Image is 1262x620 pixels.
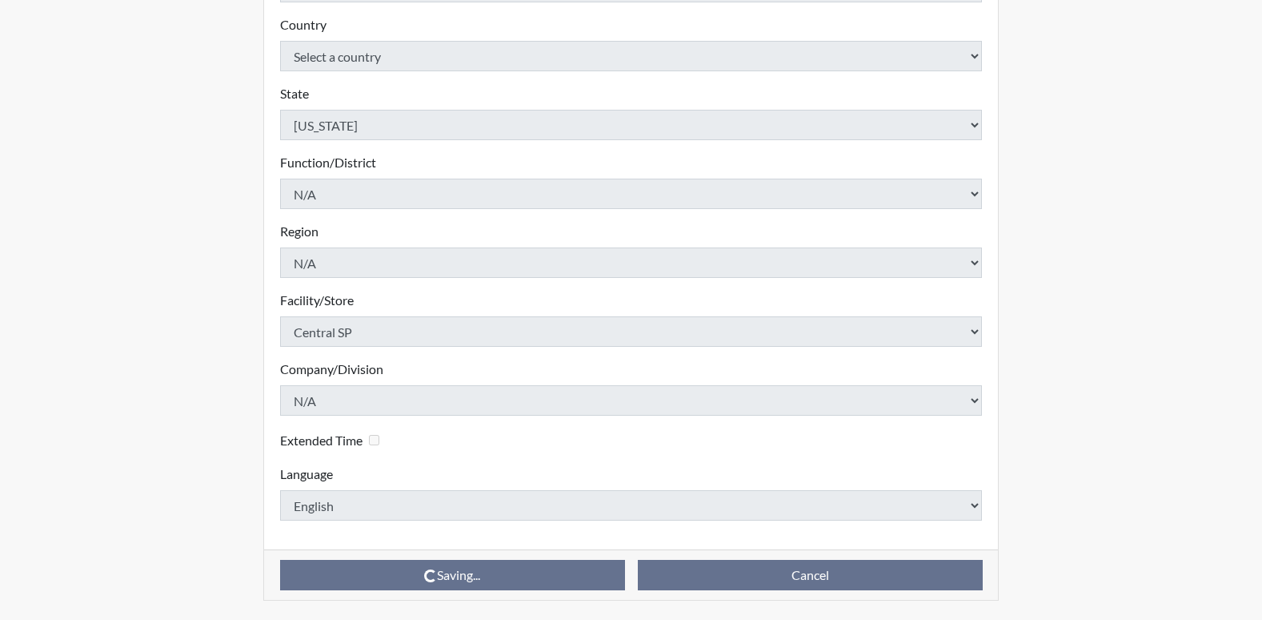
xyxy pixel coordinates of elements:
[280,84,309,103] label: State
[280,153,376,172] label: Function/District
[280,429,386,452] div: Checking this box will provide the interviewee with an accomodation of extra time to answer each ...
[280,15,327,34] label: Country
[280,360,383,379] label: Company/Division
[280,291,354,310] label: Facility/Store
[280,222,319,241] label: Region
[280,465,333,484] label: Language
[280,431,363,450] label: Extended Time
[638,560,983,590] button: Cancel
[280,560,625,590] button: Saving...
